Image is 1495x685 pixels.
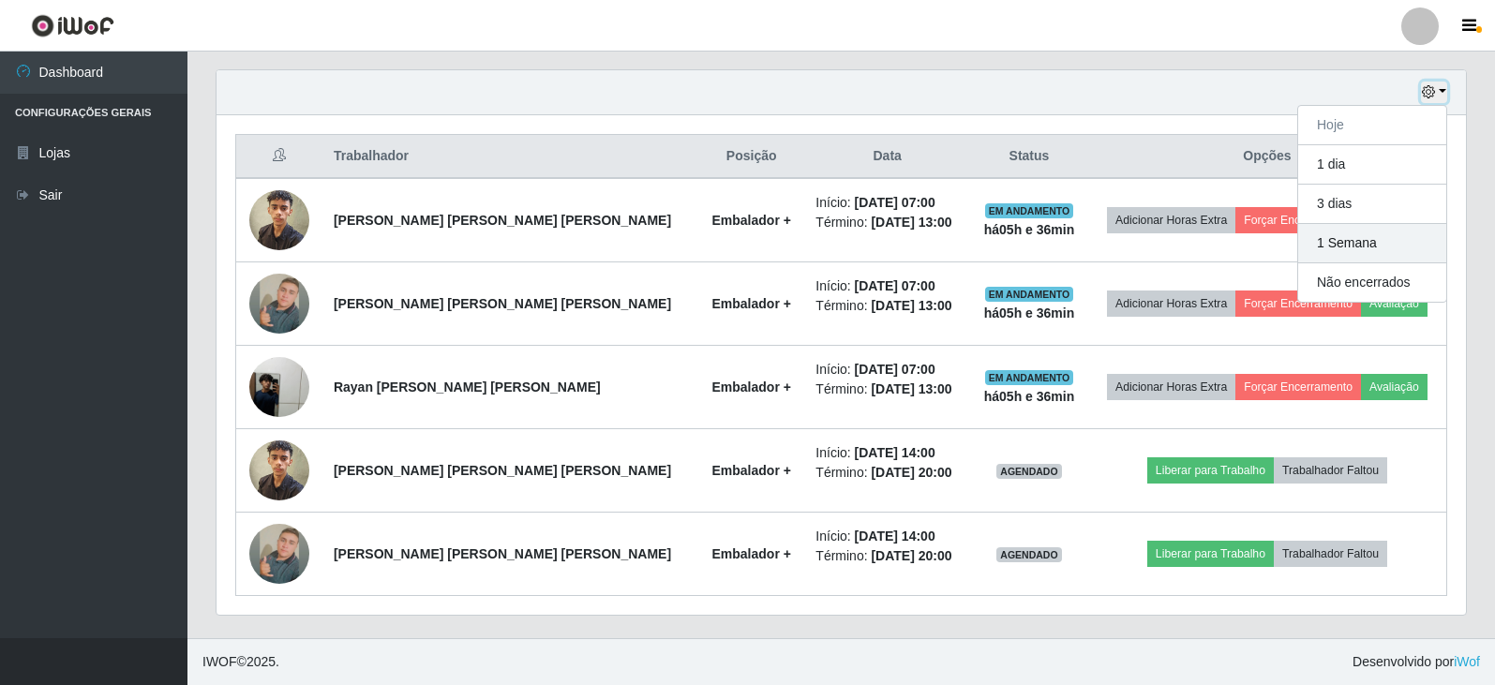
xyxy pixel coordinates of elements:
li: Término: [815,380,959,399]
strong: [PERSON_NAME] [PERSON_NAME] [PERSON_NAME] [334,213,671,228]
button: Avaliação [1361,374,1428,400]
time: [DATE] 20:00 [871,465,951,480]
time: [DATE] 07:00 [855,195,935,210]
li: Término: [815,546,959,566]
strong: [PERSON_NAME] [PERSON_NAME] [PERSON_NAME] [334,546,671,561]
li: Término: [815,213,959,232]
li: Término: [815,463,959,483]
button: Trabalhador Faltou [1274,457,1387,484]
span: IWOF [202,654,237,669]
button: Liberar para Trabalho [1147,457,1274,484]
button: Forçar Encerramento [1235,374,1361,400]
button: Hoje [1298,106,1446,145]
span: Desenvolvido por [1353,652,1480,672]
span: EM ANDAMENTO [985,203,1074,218]
li: Início: [815,193,959,213]
img: CoreUI Logo [31,14,114,37]
button: 3 dias [1298,185,1446,224]
th: Trabalhador [322,135,698,179]
button: Liberar para Trabalho [1147,541,1274,567]
time: [DATE] 14:00 [855,445,935,460]
strong: Embalador + [712,380,791,395]
li: Início: [815,443,959,463]
strong: Rayan [PERSON_NAME] [PERSON_NAME] [334,380,601,395]
th: Posição [698,135,804,179]
th: Status [970,135,1088,179]
span: AGENDADO [996,464,1062,479]
li: Início: [815,276,959,296]
time: [DATE] 20:00 [871,548,951,563]
button: Avaliação [1361,290,1428,317]
time: [DATE] 14:00 [855,529,935,544]
time: [DATE] 13:00 [871,298,951,313]
a: iWof [1454,654,1480,669]
button: Adicionar Horas Extra [1107,207,1235,233]
span: EM ANDAMENTO [985,370,1074,385]
button: Não encerrados [1298,263,1446,302]
span: AGENDADO [996,547,1062,562]
img: 1752515329237.jpeg [249,430,309,510]
strong: [PERSON_NAME] [PERSON_NAME] [PERSON_NAME] [334,463,671,478]
button: Forçar Encerramento [1235,207,1361,233]
span: © 2025 . [202,652,279,672]
button: Adicionar Horas Extra [1107,290,1235,317]
time: [DATE] 13:00 [871,381,951,396]
button: 1 Semana [1298,224,1446,263]
strong: há 05 h e 36 min [984,389,1075,404]
th: Data [804,135,970,179]
img: 1758562838448.jpeg [249,357,309,417]
strong: Embalador + [712,213,791,228]
strong: Embalador + [712,296,791,311]
strong: [PERSON_NAME] [PERSON_NAME] [PERSON_NAME] [334,296,671,311]
li: Início: [815,360,959,380]
li: Término: [815,296,959,316]
strong: há 05 h e 36 min [984,222,1075,237]
time: [DATE] 07:00 [855,362,935,377]
strong: Embalador + [712,546,791,561]
time: [DATE] 13:00 [871,215,951,230]
button: Forçar Encerramento [1235,290,1361,317]
img: 1752573650429.jpeg [249,250,309,357]
strong: Embalador + [712,463,791,478]
strong: há 05 h e 36 min [984,305,1075,320]
button: Trabalhador Faltou [1274,541,1387,567]
li: Início: [815,527,959,546]
th: Opções [1088,135,1447,179]
img: 1752515329237.jpeg [249,180,309,260]
span: EM ANDAMENTO [985,287,1074,302]
time: [DATE] 07:00 [855,278,935,293]
img: 1752573650429.jpeg [249,500,309,607]
button: 1 dia [1298,145,1446,185]
button: Adicionar Horas Extra [1107,374,1235,400]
